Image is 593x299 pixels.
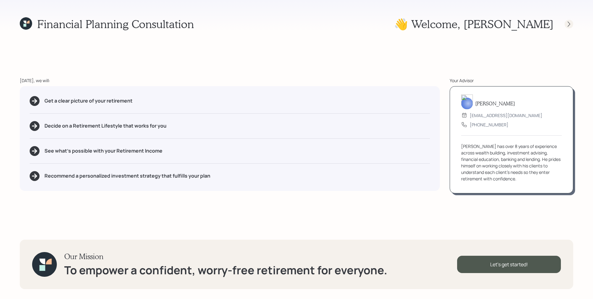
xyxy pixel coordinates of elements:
h5: Recommend a personalized investment strategy that fulfills your plan [44,173,210,179]
div: [DATE], we will: [20,77,440,84]
h5: Get a clear picture of your retirement [44,98,132,104]
img: james-distasi-headshot.png [461,95,473,109]
h3: Our Mission [64,252,387,261]
div: Your Advisor [450,77,573,84]
h5: See what's possible with your Retirement Income [44,148,162,154]
h1: Financial Planning Consultation [37,17,194,31]
div: [PERSON_NAME] has over 8 years of experience across wealth building, investment advising, financi... [461,143,562,182]
h5: [PERSON_NAME] [475,100,515,106]
h1: 👋 Welcome , [PERSON_NAME] [394,17,553,31]
div: [PHONE_NUMBER] [470,121,508,128]
h5: Decide on a Retirement Lifestyle that works for you [44,123,166,129]
div: Let's get started! [457,256,561,273]
h1: To empower a confident, worry-free retirement for everyone. [64,263,387,277]
div: [EMAIL_ADDRESS][DOMAIN_NAME] [470,112,542,119]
